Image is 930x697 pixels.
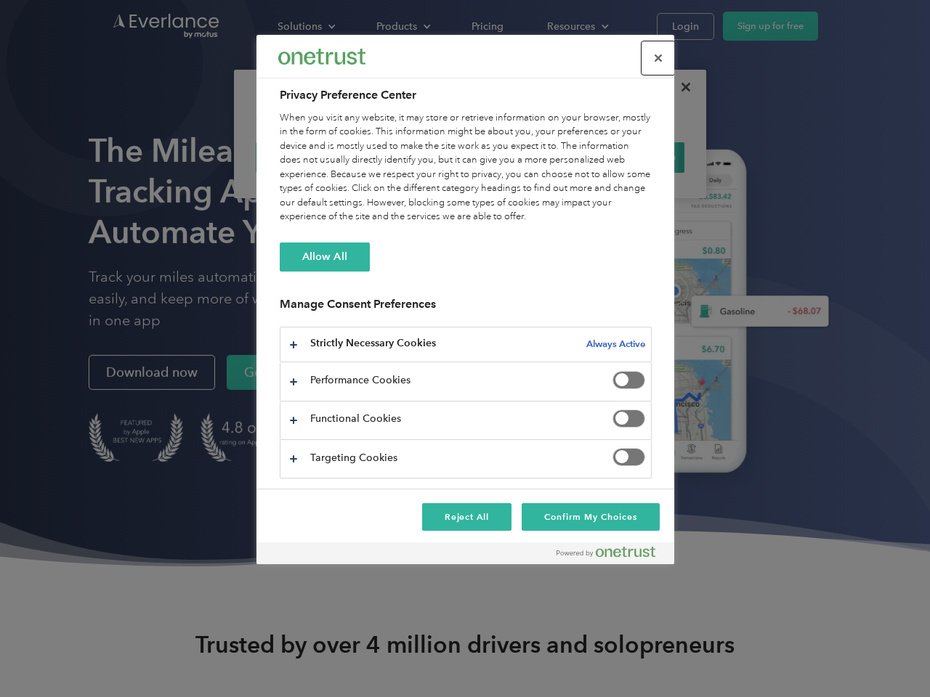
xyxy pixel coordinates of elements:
[280,111,652,224] div: When you visit any website, it may store or retrieve information on your browser, mostly in the f...
[557,546,655,558] img: Powered by OneTrust Opens in a new Tab
[557,546,667,564] a: Powered by OneTrust Opens in a new Tab
[522,503,659,531] button: Confirm My Choices
[278,49,365,64] img: Everlance
[280,86,652,104] h2: Privacy Preference Center
[280,297,652,319] h3: Manage Consent Preferences
[422,503,512,531] button: Reject All
[280,242,370,272] button: Allow All
[642,42,674,74] button: Close
[256,35,674,564] div: Preference center
[278,42,365,71] div: Everlance
[256,35,674,564] div: Privacy Preference Center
